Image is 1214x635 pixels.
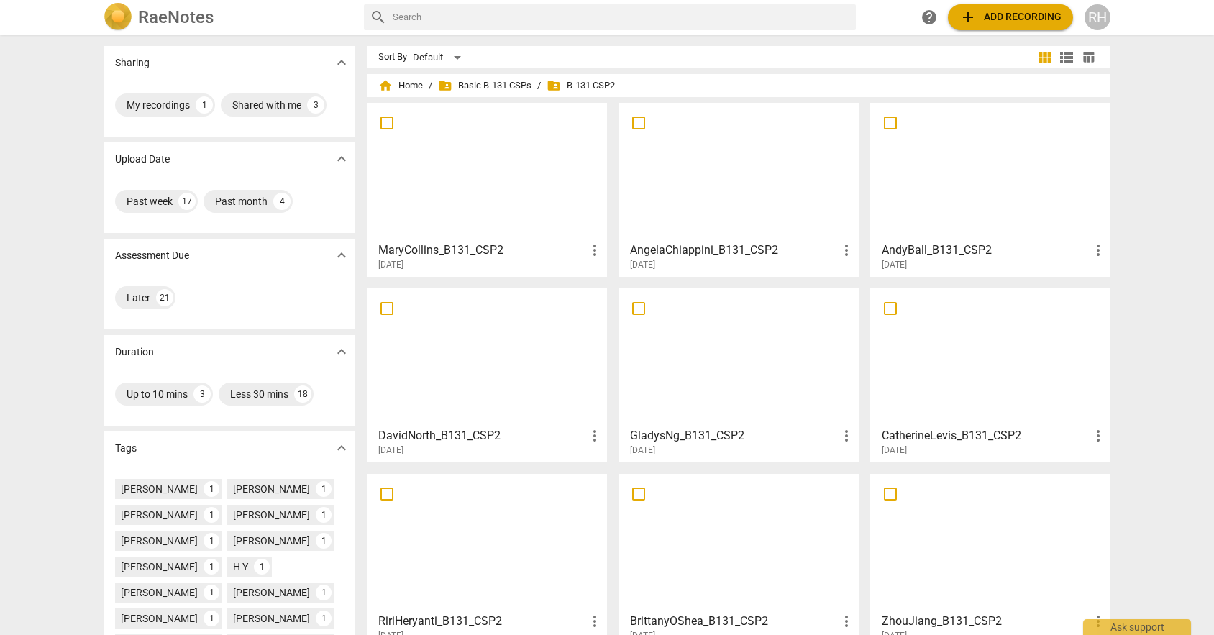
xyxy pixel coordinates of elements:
[1083,619,1191,635] div: Ask support
[115,152,170,167] p: Upload Date
[921,9,938,26] span: help
[586,613,603,630] span: more_vert
[331,437,352,459] button: Show more
[547,78,561,93] span: folder_shared
[378,242,586,259] h3: MaryCollins_B131_CSP2
[204,533,219,549] div: 1
[204,507,219,523] div: 1
[630,427,838,444] h3: GladysNg_B131_CSP2
[882,613,1090,630] h3: ZhouJiang_B131_CSP2
[838,613,855,630] span: more_vert
[624,108,854,270] a: AngelaChiappini_B131_CSP2[DATE]
[115,248,189,263] p: Assessment Due
[294,385,311,403] div: 18
[127,291,150,305] div: Later
[882,444,907,457] span: [DATE]
[121,482,198,496] div: [PERSON_NAME]
[1082,50,1095,64] span: table_chart
[916,4,942,30] a: Help
[378,78,423,93] span: Home
[1077,47,1099,68] button: Table view
[1090,242,1107,259] span: more_vert
[121,585,198,600] div: [PERSON_NAME]
[316,533,332,549] div: 1
[959,9,1062,26] span: Add recording
[104,3,352,32] a: LogoRaeNotes
[254,559,270,575] div: 1
[331,341,352,362] button: Show more
[429,81,432,91] span: /
[630,259,655,271] span: [DATE]
[378,78,393,93] span: home
[121,611,198,626] div: [PERSON_NAME]
[393,6,850,29] input: Search
[586,242,603,259] span: more_vert
[1034,47,1056,68] button: Tile view
[204,559,219,575] div: 1
[233,611,310,626] div: [PERSON_NAME]
[115,344,154,360] p: Duration
[333,54,350,71] span: expand_more
[138,7,214,27] h2: RaeNotes
[838,242,855,259] span: more_vert
[115,441,137,456] p: Tags
[204,611,219,626] div: 1
[121,559,198,574] div: [PERSON_NAME]
[1090,427,1107,444] span: more_vert
[193,385,211,403] div: 3
[413,46,466,69] div: Default
[378,259,403,271] span: [DATE]
[948,4,1073,30] button: Upload
[370,9,387,26] span: search
[121,508,198,522] div: [PERSON_NAME]
[233,559,248,574] div: H Y
[316,507,332,523] div: 1
[1085,4,1110,30] div: RH
[127,387,188,401] div: Up to 10 mins
[127,98,190,112] div: My recordings
[630,242,838,259] h3: AngelaChiappini_B131_CSP2
[378,444,403,457] span: [DATE]
[273,193,291,210] div: 4
[882,242,1090,259] h3: AndyBall_B131_CSP2
[1058,49,1075,66] span: view_list
[1036,49,1054,66] span: view_module
[438,78,452,93] span: folder_shared
[331,52,352,73] button: Show more
[230,387,288,401] div: Less 30 mins
[232,98,301,112] div: Shared with me
[959,9,977,26] span: add
[316,585,332,600] div: 1
[378,427,586,444] h3: DavidNorth_B131_CSP2
[372,293,602,456] a: DavidNorth_B131_CSP2[DATE]
[204,585,219,600] div: 1
[838,427,855,444] span: more_vert
[624,293,854,456] a: GladysNg_B131_CSP2[DATE]
[875,108,1105,270] a: AndyBall_B131_CSP2[DATE]
[196,96,213,114] div: 1
[882,259,907,271] span: [DATE]
[1056,47,1077,68] button: List view
[307,96,324,114] div: 3
[121,534,198,548] div: [PERSON_NAME]
[372,108,602,270] a: MaryCollins_B131_CSP2[DATE]
[537,81,541,91] span: /
[215,194,268,209] div: Past month
[156,289,173,306] div: 21
[882,427,1090,444] h3: CatherineLevis_B131_CSP2
[875,293,1105,456] a: CatherineLevis_B131_CSP2[DATE]
[104,3,132,32] img: Logo
[127,194,173,209] div: Past week
[1090,613,1107,630] span: more_vert
[378,613,586,630] h3: RiriHeryanti_B131_CSP2
[586,427,603,444] span: more_vert
[233,482,310,496] div: [PERSON_NAME]
[233,585,310,600] div: [PERSON_NAME]
[333,343,350,360] span: expand_more
[115,55,150,70] p: Sharing
[178,193,196,210] div: 17
[333,247,350,264] span: expand_more
[331,245,352,266] button: Show more
[333,150,350,168] span: expand_more
[316,481,332,497] div: 1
